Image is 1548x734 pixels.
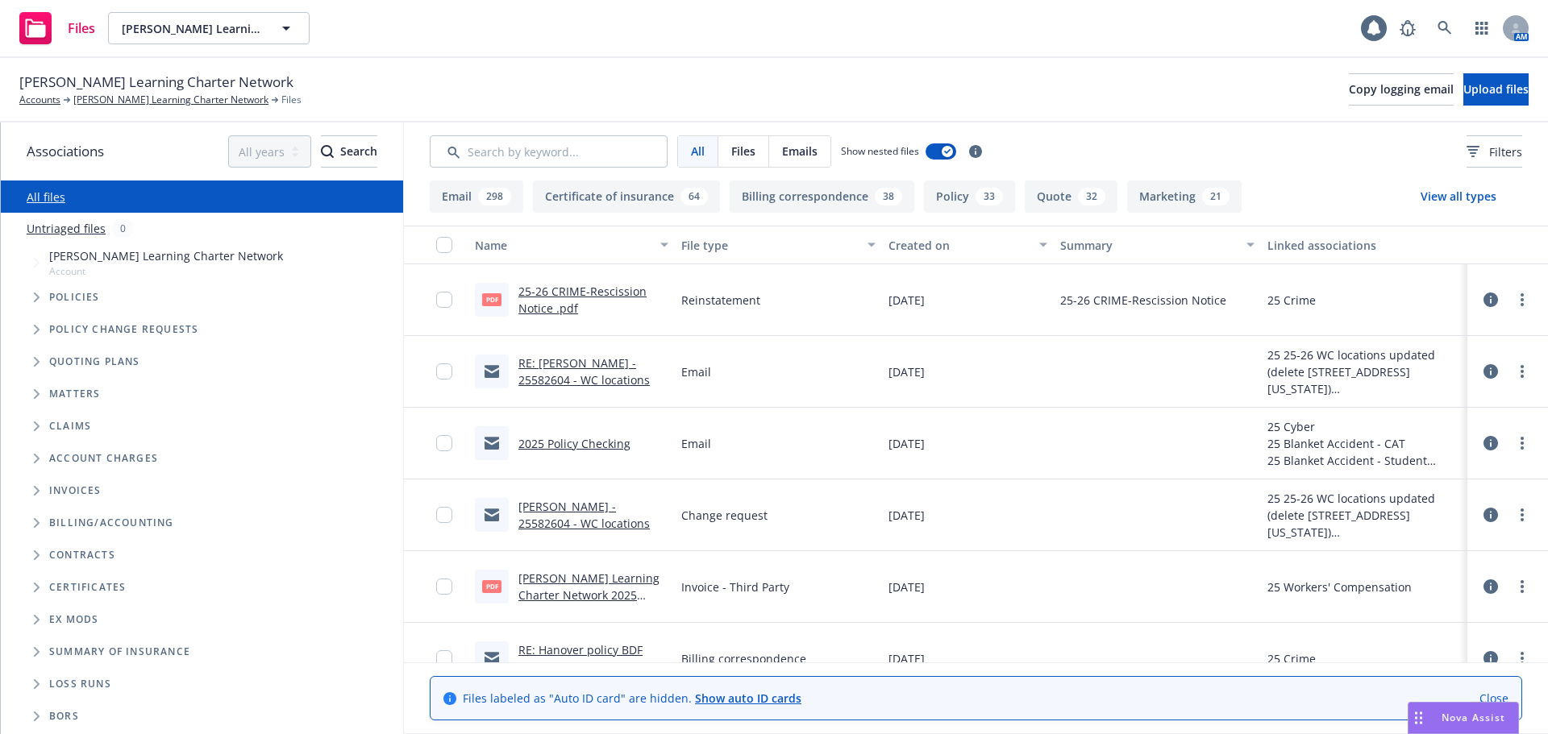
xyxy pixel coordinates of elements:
[1267,435,1461,452] div: 25 Blanket Accident - CAT
[1513,290,1532,309] a: more
[888,578,925,595] span: [DATE]
[463,690,801,707] span: Files labeled as "Auto ID card" are hidden.
[468,226,675,264] button: Name
[518,284,647,316] a: 25-26 CRIME-Rescission Notice .pdf
[1060,292,1226,309] span: 25-26 CRIME-Rescission Notice
[27,189,65,205] a: All files
[436,650,452,666] input: Toggle Row Selected
[518,355,650,388] a: RE: [PERSON_NAME] - 25582604 - WC locations
[1392,12,1424,44] a: Report a Bug
[1513,649,1532,668] a: more
[1,507,403,732] div: Folder Tree Example
[1463,81,1529,97] span: Upload files
[888,237,1030,254] div: Created on
[681,292,760,309] span: Reinstatement
[49,389,100,399] span: Matters
[49,421,91,431] span: Claims
[681,507,768,524] span: Change request
[49,247,283,264] span: [PERSON_NAME] Learning Charter Network
[1395,180,1522,213] button: View all types
[1261,226,1467,264] button: Linked associations
[888,650,925,667] span: [DATE]
[430,180,523,213] button: Email
[518,499,650,531] a: [PERSON_NAME] - 25582604 - WC locations
[1429,12,1461,44] a: Search
[1127,180,1242,213] button: Marketing
[1513,433,1532,453] a: more
[875,188,902,205] div: 38
[73,93,268,107] a: [PERSON_NAME] Learning Charter Network
[1442,711,1505,724] span: Nova Assist
[681,435,711,452] span: Email
[1267,418,1461,435] div: 25 Cyber
[1025,180,1117,213] button: Quote
[1349,73,1454,106] button: Copy logging email
[976,188,1003,205] div: 33
[1202,188,1230,205] div: 21
[436,292,452,308] input: Toggle Row Selected
[482,580,501,592] span: pdf
[888,435,925,452] span: [DATE]
[49,711,79,721] span: BORs
[1267,292,1316,309] div: 25 Crime
[1267,650,1316,667] div: 25 Crime
[1463,73,1529,106] button: Upload files
[888,292,925,309] span: [DATE]
[1267,346,1461,397] div: 25 25-26 WC locations updated (delete [STREET_ADDRESS][US_STATE])
[49,325,198,334] span: Policy change requests
[281,93,302,107] span: Files
[1054,226,1260,264] button: Summary
[19,72,293,93] span: [PERSON_NAME] Learning Charter Network
[675,226,881,264] button: File type
[841,144,919,158] span: Show nested files
[436,435,452,451] input: Toggle Row Selected
[888,363,925,380] span: [DATE]
[49,583,126,592] span: Certificates
[681,650,806,667] span: Billing correspondence
[19,93,60,107] a: Accounts
[518,642,656,691] a: RE: Hanover policy BDF D957555-03 late payment notice
[108,12,310,44] button: [PERSON_NAME] Learning Charter Network
[518,570,660,637] a: [PERSON_NAME] Learning Charter Network 2025 Workers' Compensation Invoice.pdf
[691,143,705,160] span: All
[1409,703,1429,733] div: Drag to move
[882,226,1055,264] button: Created on
[1489,143,1522,160] span: Filters
[321,145,334,158] svg: Search
[27,220,106,237] a: Untriaged files
[1078,188,1105,205] div: 32
[1408,702,1519,734] button: Nova Assist
[1479,690,1508,707] a: Close
[1349,81,1454,97] span: Copy logging email
[475,237,651,254] div: Name
[49,647,190,657] span: Summary of insurance
[1513,577,1532,596] a: more
[1267,237,1461,254] div: Linked associations
[49,615,98,624] span: Ex Mods
[1467,135,1522,168] button: Filters
[430,135,668,168] input: Search by keyword...
[680,188,708,205] div: 64
[321,135,377,168] button: SearchSearch
[730,180,914,213] button: Billing correspondence
[1267,490,1461,541] div: 25 25-26 WC locations updated (delete [STREET_ADDRESS][US_STATE])
[1466,12,1498,44] a: Switch app
[49,486,102,496] span: Invoices
[1467,143,1522,160] span: Filters
[1267,452,1461,469] div: 25 Blanket Accident - Student Accident
[1,244,403,507] div: Tree Example
[533,180,720,213] button: Certificate of insurance
[436,507,452,523] input: Toggle Row Selected
[49,518,174,528] span: Billing/Accounting
[1513,362,1532,381] a: more
[695,690,801,706] a: Show auto ID cards
[478,188,511,205] div: 298
[321,136,377,167] div: Search
[49,357,140,367] span: Quoting plans
[68,22,95,35] span: Files
[681,363,711,380] span: Email
[436,363,452,379] input: Toggle Row Selected
[436,578,452,595] input: Toggle Row Selected
[49,292,100,302] span: Policies
[49,679,111,689] span: Loss Runs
